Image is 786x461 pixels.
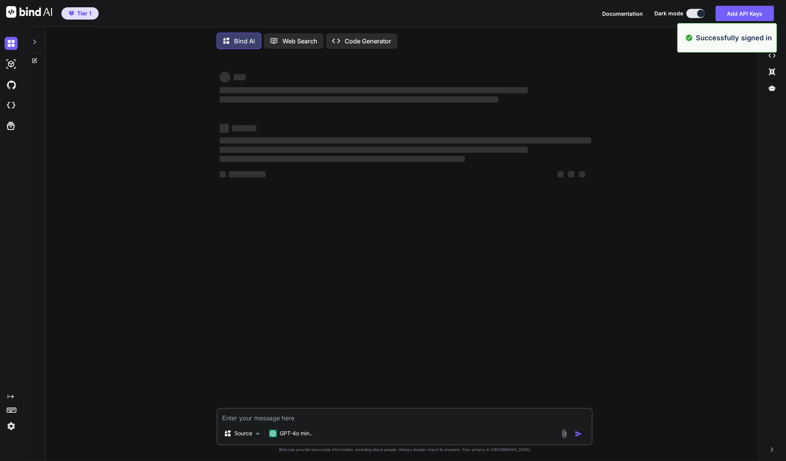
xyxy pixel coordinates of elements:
[220,87,528,93] span: ‌
[220,124,229,133] span: ‌
[602,10,643,18] button: Documentation
[234,430,252,437] p: Source
[654,10,683,17] span: Dark mode
[280,430,312,437] p: GPT-4o min..
[557,171,563,177] span: ‌
[254,430,261,437] img: Pick Models
[282,36,317,46] p: Web Search
[568,171,574,177] span: ‌
[220,137,591,144] span: ‌
[5,420,18,433] img: settings
[5,58,18,71] img: darkAi-studio
[602,10,643,17] span: Documentation
[345,36,391,46] p: Code Generator
[61,7,99,20] button: premiumTier 1
[5,99,18,112] img: cloudideIcon
[229,171,266,177] span: ‌
[220,171,226,177] span: ‌
[232,125,256,131] span: ‌
[715,6,774,21] button: Add API Keys
[5,78,18,91] img: githubDark
[575,430,582,438] img: icon
[5,37,18,50] img: darkChat
[77,10,91,17] span: Tier 1
[6,6,52,18] img: Bind AI
[220,96,498,102] span: ‌
[220,147,528,153] span: ‌
[696,33,772,43] p: Successfully signed in
[216,447,593,453] p: Bind can provide inaccurate information, including about people. Always double-check its answers....
[233,74,246,80] span: ‌
[220,156,465,162] span: ‌
[69,11,74,16] img: premium
[685,33,693,43] img: alert
[560,429,568,438] img: attachment
[579,171,585,177] span: ‌
[269,430,277,437] img: GPT-4o mini
[234,36,255,46] p: Bind AI
[220,72,230,83] span: ‌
